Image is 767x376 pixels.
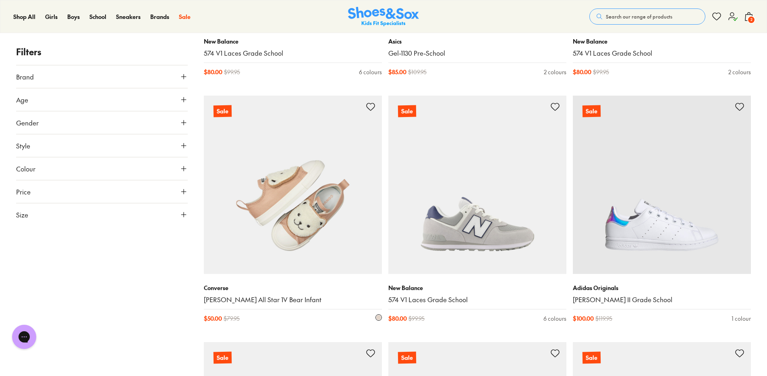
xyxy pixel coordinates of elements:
[204,284,382,292] p: Converse
[214,351,232,363] p: Sale
[16,134,188,157] button: Style
[224,68,240,76] span: $ 99.95
[388,37,566,46] p: Asics
[388,314,407,323] span: $ 80.00
[573,284,751,292] p: Adidas Originals
[573,314,594,323] span: $ 100.00
[214,105,232,117] p: Sale
[8,322,40,352] iframe: Gorgias live chat messenger
[67,13,80,21] a: Boys
[747,16,755,24] span: 2
[16,157,188,180] button: Colour
[16,65,188,88] button: Brand
[543,314,566,323] div: 6 colours
[573,96,751,274] a: Sale
[728,68,751,76] div: 2 colours
[398,351,416,363] p: Sale
[13,13,35,21] a: Shop All
[16,210,28,219] span: Size
[16,203,188,226] button: Size
[388,284,566,292] p: New Balance
[573,68,591,76] span: $ 80.00
[388,96,566,274] a: Sale
[606,13,672,20] span: Search our range of products
[16,95,28,104] span: Age
[573,49,751,58] a: 574 V1 Laces Grade School
[732,314,751,323] div: 1 colour
[16,88,188,111] button: Age
[204,68,222,76] span: $ 80.00
[116,13,141,21] a: Sneakers
[544,68,566,76] div: 2 colours
[348,7,419,27] img: SNS_Logo_Responsive.svg
[744,8,754,25] button: 2
[593,68,609,76] span: $ 99.95
[408,68,427,76] span: $ 109.95
[224,314,240,323] span: $ 79.95
[89,13,106,21] a: School
[204,49,382,58] a: 574 V1 Laces Grade School
[595,314,612,323] span: $ 119.95
[388,68,406,76] span: $ 85.00
[398,105,416,117] p: Sale
[16,72,34,81] span: Brand
[16,180,188,203] button: Price
[573,37,751,46] p: New Balance
[16,111,188,134] button: Gender
[359,68,382,76] div: 6 colours
[204,96,382,274] a: Sale
[16,187,31,196] span: Price
[16,141,30,150] span: Style
[16,45,188,58] p: Filters
[204,314,222,323] span: $ 50.00
[589,8,705,25] button: Search our range of products
[573,295,751,304] a: [PERSON_NAME] II Grade School
[16,164,35,173] span: Colour
[204,37,382,46] p: New Balance
[204,295,382,304] a: [PERSON_NAME] All Star 1V Bear Infant
[179,13,191,21] a: Sale
[45,13,58,21] a: Girls
[150,13,169,21] a: Brands
[348,7,419,27] a: Shoes & Sox
[583,105,601,117] p: Sale
[16,118,39,127] span: Gender
[408,314,425,323] span: $ 99.95
[583,351,601,363] p: Sale
[388,49,566,58] a: Gel-1130 Pre-School
[388,295,566,304] a: 574 V1 Laces Grade School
